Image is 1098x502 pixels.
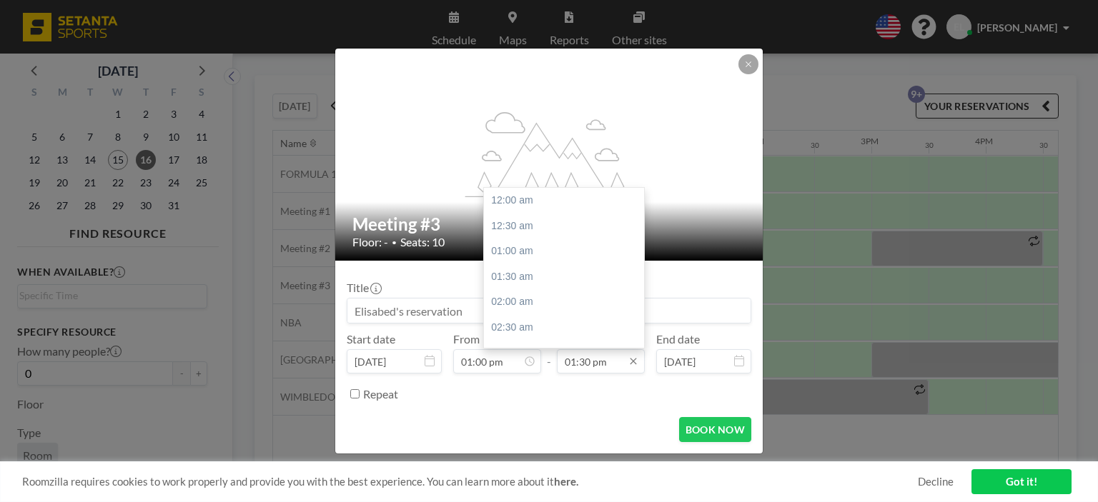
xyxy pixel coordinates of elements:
button: BOOK NOW [679,417,751,442]
div: 03:00 am [484,341,651,366]
label: Repeat [363,387,398,401]
div: 12:00 am [484,188,651,214]
label: Title [347,281,380,295]
span: Roomzilla requires cookies to work properly and provide you with the best experience. You can lea... [22,475,918,488]
div: 01:30 am [484,264,651,290]
h2: Meeting #3 [352,214,747,235]
span: Seats: 10 [400,235,445,249]
span: Floor: - [352,235,388,249]
div: 02:00 am [484,289,651,315]
label: From [453,332,480,346]
label: Start date [347,332,395,346]
label: End date [656,332,700,346]
input: Elisabed's reservation [347,298,751,323]
div: 02:30 am [484,315,651,341]
a: Decline [918,475,954,488]
a: here. [554,475,578,488]
span: - [547,337,551,368]
span: • [392,237,397,248]
div: 12:30 am [484,214,651,239]
div: 01:00 am [484,239,651,264]
a: Got it! [971,469,1072,494]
